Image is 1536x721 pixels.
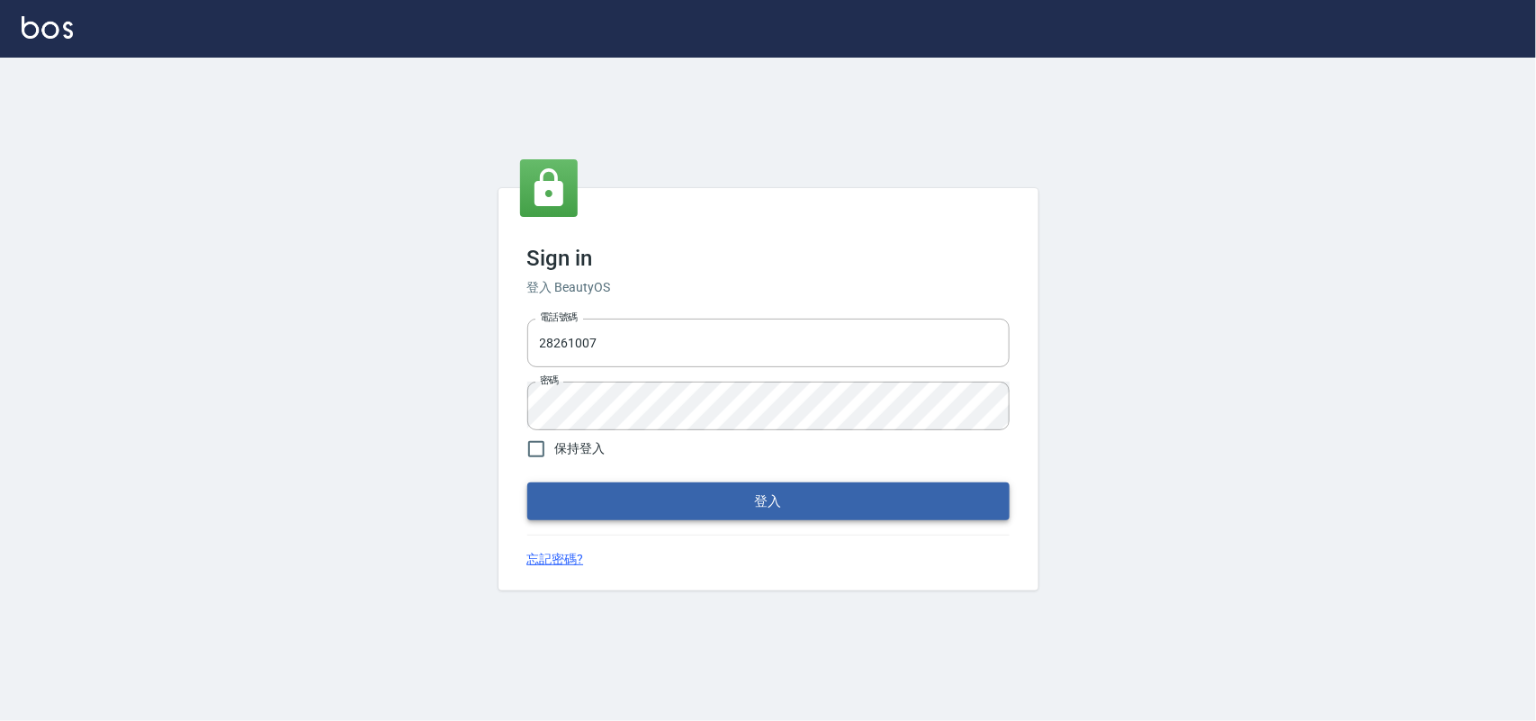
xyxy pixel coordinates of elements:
[527,278,1010,297] h6: 登入 BeautyOS
[540,311,578,324] label: 電話號碼
[540,374,559,387] label: 密碼
[527,550,584,569] a: 忘記密碼?
[22,16,73,39] img: Logo
[527,246,1010,271] h3: Sign in
[527,482,1010,520] button: 登入
[555,439,606,458] span: 保持登入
